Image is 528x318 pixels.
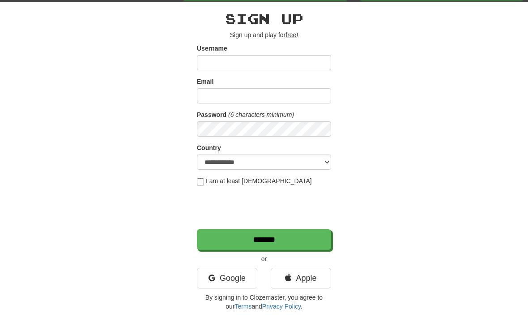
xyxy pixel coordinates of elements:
a: Privacy Policy [262,303,301,310]
label: Email [197,77,213,86]
label: Username [197,44,227,53]
a: Apple [271,268,331,289]
label: Country [197,144,221,153]
u: free [285,32,296,39]
label: I am at least [DEMOGRAPHIC_DATA] [197,177,312,186]
label: Password [197,111,226,120]
input: I am at least [DEMOGRAPHIC_DATA] [197,179,204,186]
a: Terms [234,303,251,310]
h2: Sign up [197,12,331,26]
p: By signing in to Clozemaster, you agree to our and . [197,293,331,311]
p: or [197,255,331,264]
iframe: reCAPTCHA [197,190,333,225]
em: (6 characters minimum) [228,112,294,119]
a: Google [197,268,257,289]
p: Sign up and play for ! [197,31,331,40]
